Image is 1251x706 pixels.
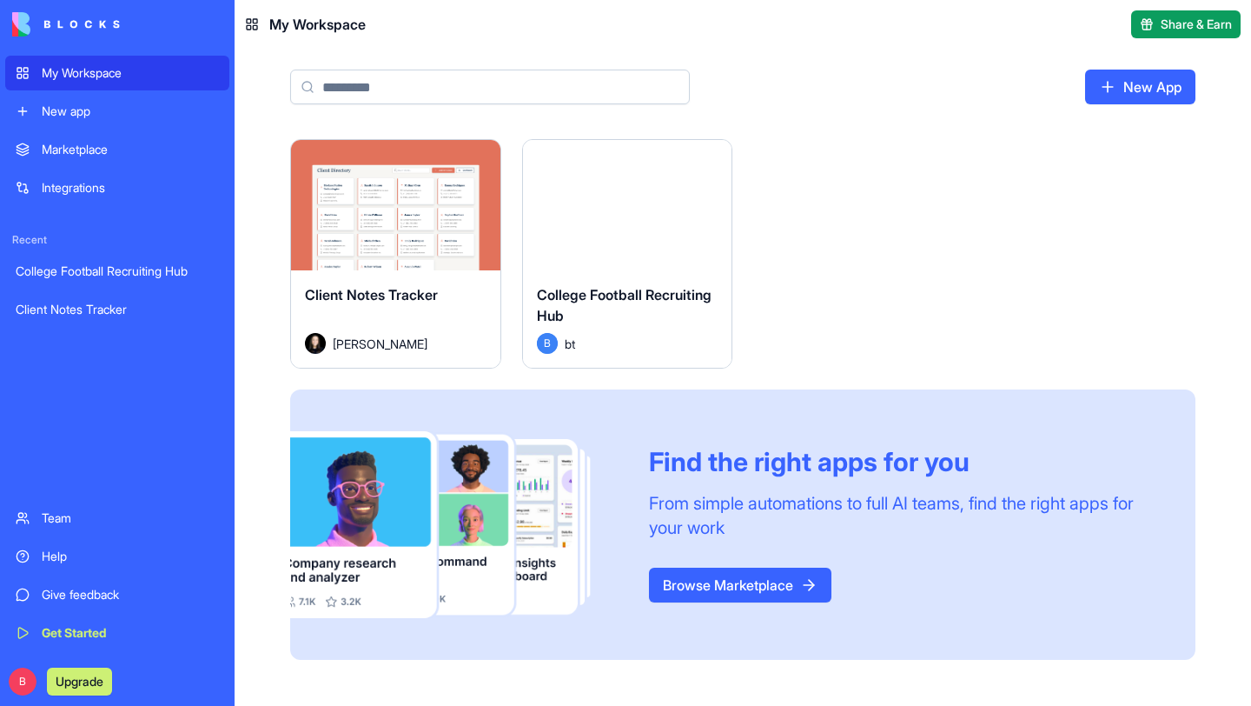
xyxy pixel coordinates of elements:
[305,286,438,303] span: Client Notes Tracker
[42,624,219,642] div: Get Started
[5,539,229,574] a: Help
[537,286,712,324] span: College Football Recruiting Hub
[5,254,229,289] a: College Football Recruiting Hub
[5,170,229,205] a: Integrations
[5,132,229,167] a: Marketplace
[649,491,1154,540] div: From simple automations to full AI teams, find the right apps for your work
[12,12,120,37] img: logo
[537,333,558,354] span: B
[16,301,219,318] div: Client Notes Tracker
[290,139,501,369] a: Client Notes TrackerAvatar[PERSON_NAME]
[5,577,229,612] a: Give feedback
[1131,10,1241,38] button: Share & Earn
[5,501,229,536] a: Team
[9,668,36,696] span: B
[42,510,219,527] div: Team
[649,446,1154,477] div: Find the right apps for you
[5,292,229,327] a: Client Notes Tracker
[42,141,219,158] div: Marketplace
[47,668,112,696] button: Upgrade
[290,431,621,617] img: Frame_181_egmpey.png
[5,56,229,90] a: My Workspace
[47,672,112,689] a: Upgrade
[333,335,427,353] span: [PERSON_NAME]
[16,263,219,280] div: College Football Recruiting Hub
[522,139,733,369] a: College Football Recruiting HubBbt
[5,616,229,650] a: Get Started
[42,586,219,603] div: Give feedback
[5,233,229,247] span: Recent
[305,333,326,354] img: Avatar
[42,548,219,565] div: Help
[5,94,229,129] a: New app
[565,335,575,353] span: bt
[649,568,831,603] a: Browse Marketplace
[42,64,219,82] div: My Workspace
[1161,16,1232,33] span: Share & Earn
[42,179,219,196] div: Integrations
[1085,70,1195,104] a: New App
[269,14,366,35] span: My Workspace
[42,103,219,120] div: New app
